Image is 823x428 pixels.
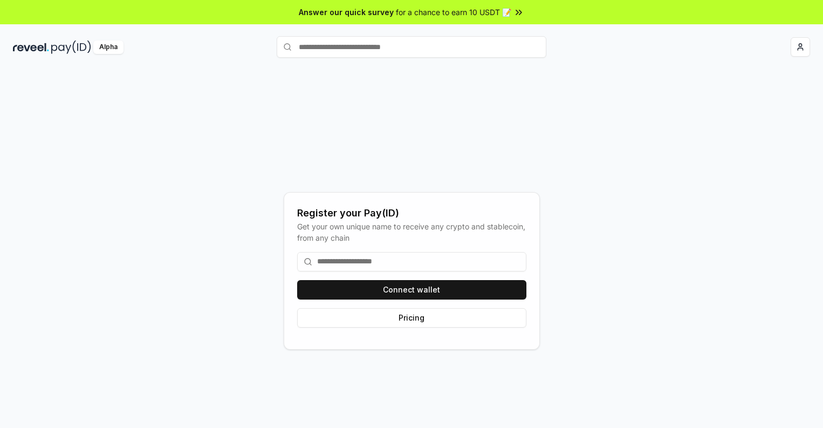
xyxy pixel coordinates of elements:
button: Connect wallet [297,280,526,300]
div: Register your Pay(ID) [297,206,526,221]
img: reveel_dark [13,40,49,54]
button: Pricing [297,308,526,328]
span: for a chance to earn 10 USDT 📝 [396,6,511,18]
img: pay_id [51,40,91,54]
div: Alpha [93,40,124,54]
div: Get your own unique name to receive any crypto and stablecoin, from any chain [297,221,526,243]
span: Answer our quick survey [299,6,394,18]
